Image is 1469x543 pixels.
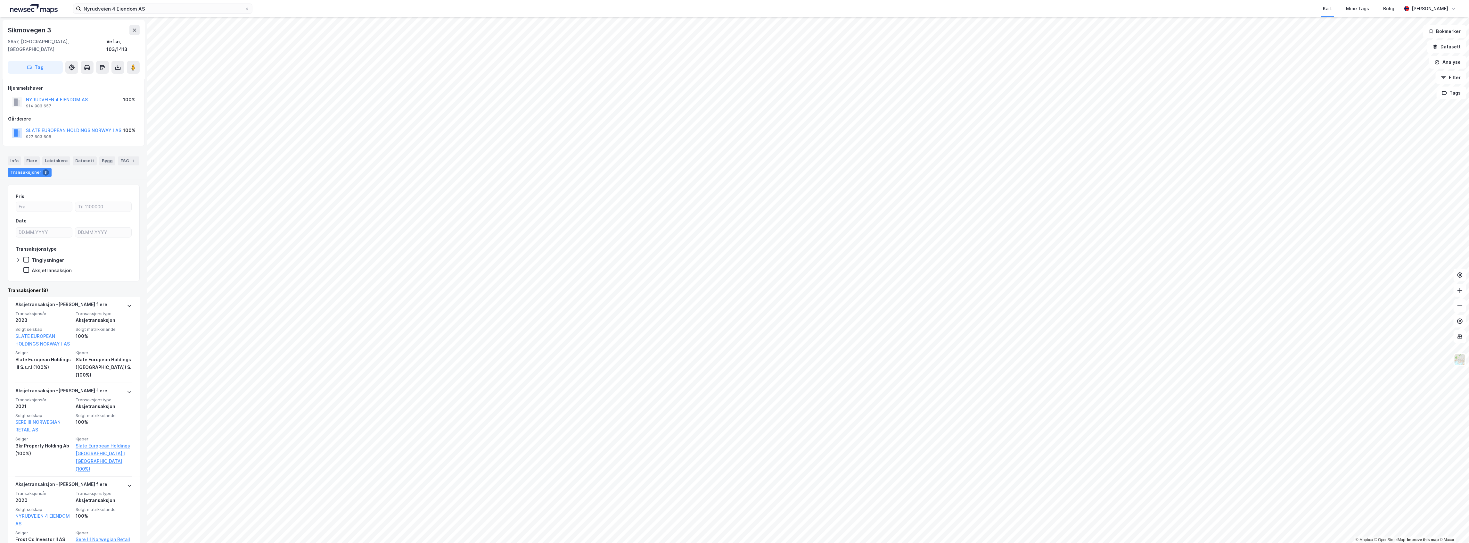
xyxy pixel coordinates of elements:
div: Slate European Holdings III S.s.r.l (100%) [15,356,72,371]
div: Aksjetransaksjon [76,403,132,410]
input: Fra [16,202,72,212]
span: Transaksjonsår [15,491,72,496]
div: Aksjetransaksjon [32,267,72,273]
div: Kontrollprogram for chat [1437,512,1469,543]
button: Filter [1436,71,1466,84]
div: Aksjetransaksjon - [PERSON_NAME] flere [15,301,107,311]
span: Solgt selskap [15,413,72,418]
div: Transaksjoner (8) [8,287,140,294]
div: 1 [130,158,137,164]
div: Gårdeiere [8,115,139,123]
span: Transaksjonstype [76,491,132,496]
div: Tinglysninger [32,257,64,263]
div: 3kr Property Holding Ab (100%) [15,442,72,457]
input: DD.MM.YYYY [16,228,72,237]
div: 914 983 657 [26,104,51,109]
span: Solgt matrikkelandel [76,327,132,332]
span: Transaksjonsår [15,311,72,316]
div: Transaksjoner [8,168,52,177]
span: Transaksjonstype [76,311,132,316]
button: Analyse [1429,56,1466,69]
span: Solgt selskap [15,507,72,512]
div: 8 [43,169,49,176]
div: 100% [76,512,132,520]
div: Aksjetransaksjon [76,497,132,504]
span: Solgt matrikkelandel [76,413,132,418]
div: Pris [16,193,24,200]
button: Tags [1437,87,1466,99]
div: Eiere [24,156,40,165]
input: Søk på adresse, matrikkel, gårdeiere, leietakere eller personer [81,4,244,13]
div: 100% [76,418,132,426]
span: Transaksjonstype [76,397,132,403]
div: Vefsn, 103/1413 [106,38,140,53]
span: Kjøper [76,530,132,536]
div: 100% [76,332,132,340]
span: Kjøper [76,350,132,355]
div: Bygg [99,156,115,165]
div: 927 603 608 [26,134,51,139]
span: Selger [15,530,72,536]
div: Aksjetransaksjon - [PERSON_NAME] flere [15,387,107,397]
a: Slate European Holdings [GEOGRAPHIC_DATA] I [GEOGRAPHIC_DATA] (100%) [76,442,132,473]
div: 2023 [15,316,72,324]
div: Transaksjonstype [16,245,57,253]
button: Tag [8,61,63,74]
div: Leietakere [42,156,70,165]
div: Datasett [73,156,97,165]
div: 100% [123,96,135,104]
span: Solgt matrikkelandel [76,507,132,512]
div: Sikmovegen 3 [8,25,53,35]
img: logo.a4113a55bc3d86da70a041830d287a7e.svg [10,4,58,13]
span: Selger [15,436,72,442]
a: Improve this map [1407,538,1439,542]
div: Aksjetransaksjon [76,316,132,324]
input: DD.MM.YYYY [75,228,131,237]
div: 100% [123,127,135,134]
span: Transaksjonsår [15,397,72,403]
a: SLATE EUROPEAN HOLDINGS NORWAY I AS [15,333,70,347]
div: Bolig [1383,5,1395,13]
div: Slate European Holdings ([GEOGRAPHIC_DATA]) S. (100%) [76,356,132,379]
iframe: Chat Widget [1437,512,1469,543]
a: OpenStreetMap [1375,538,1406,542]
div: ESG [118,156,139,165]
span: Solgt selskap [15,327,72,332]
button: Bokmerker [1423,25,1466,38]
a: SERE III NORWEGIAN RETAIL AS [15,419,61,432]
img: Z [1454,354,1466,366]
a: Mapbox [1356,538,1373,542]
div: Dato [16,217,27,225]
div: Info [8,156,21,165]
div: [PERSON_NAME] [1412,5,1448,13]
div: Aksjetransaksjon - [PERSON_NAME] flere [15,480,107,491]
div: 2020 [15,497,72,504]
div: Mine Tags [1346,5,1369,13]
div: Kart [1323,5,1332,13]
div: Hjemmelshaver [8,84,139,92]
input: Til 1100000 [75,202,131,212]
button: Datasett [1427,40,1466,53]
a: NYRUDVEIEN 4 EIENDOM AS [15,513,70,526]
div: 2021 [15,403,72,410]
div: 8657, [GEOGRAPHIC_DATA], [GEOGRAPHIC_DATA] [8,38,106,53]
span: Selger [15,350,72,355]
span: Kjøper [76,436,132,442]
